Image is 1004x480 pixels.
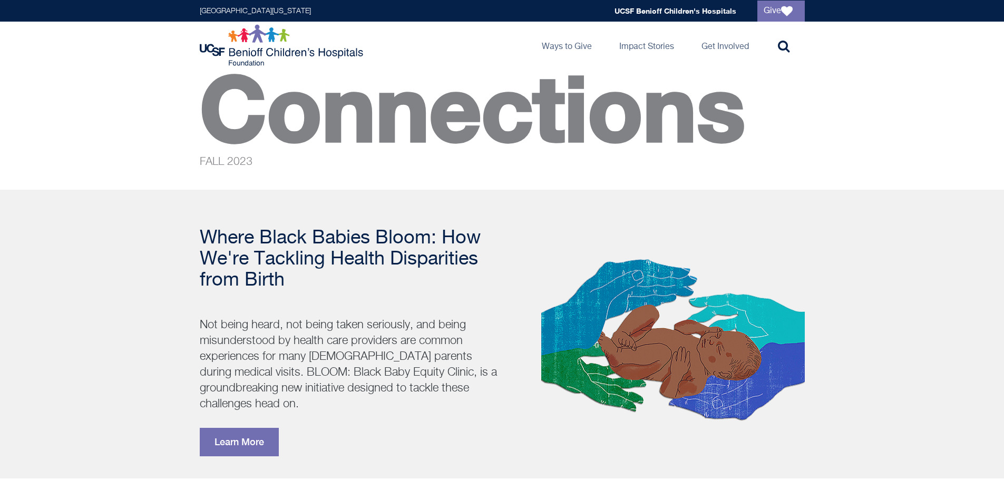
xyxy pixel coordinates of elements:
p: Not being heard, not being taken seriously, and being misunderstood by health care providers are ... [200,317,500,412]
a: Give [757,1,805,22]
a: Get Involved [693,22,757,69]
p: Connections [200,95,805,174]
a: Impact Stories [611,22,683,69]
span: FALL 2023 [200,156,252,168]
img: Logo for UCSF Benioff Children's Hospitals Foundation [200,24,366,66]
a: UCSF Benioff Children's Hospitals [615,6,736,15]
img: bloom-landing-edit1.png [541,227,805,454]
a: [GEOGRAPHIC_DATA][US_STATE] [200,7,311,15]
h2: Where Black Babies Bloom: How We're Tackling Health Disparities from Birth [200,228,500,291]
a: Ways to Give [533,22,600,69]
a: Learn More [200,428,279,456]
